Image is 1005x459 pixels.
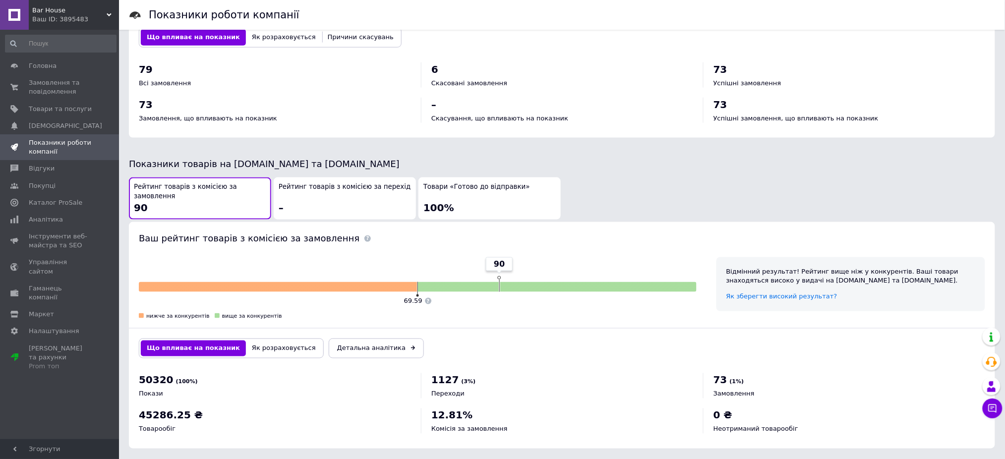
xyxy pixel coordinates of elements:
span: 6 [431,63,438,75]
span: Замовлення, що впливають на показник [139,115,277,122]
span: 0 ₴ [713,409,732,421]
span: 73 [713,99,727,111]
span: – [279,202,284,214]
span: Рейтинг товарів з комісією за перехід [279,182,411,192]
span: Комісія за замовлення [431,425,508,433]
span: (100%) [176,379,198,385]
span: Рейтинг товарів з комісією за замовлення [134,182,266,201]
span: Товари «Готово до відправки» [423,182,530,192]
h1: Показники роботи компанії [149,9,299,21]
span: (1%) [730,379,744,385]
span: – [431,99,436,111]
span: Управління сайтом [29,258,92,276]
span: Маркет [29,310,54,319]
span: Успішні замовлення, що впливають на показник [713,115,879,122]
span: 45286.25 ₴ [139,409,203,421]
span: Неотриманий товарообіг [713,425,798,433]
span: Покупці [29,181,56,190]
span: Аналітика [29,215,63,224]
span: Товарообіг [139,425,176,433]
span: 1127 [431,374,459,386]
span: 73 [713,374,727,386]
div: Відмінний результат! Рейтинг вище ніж у конкурентів. Ваші товари знаходяться високо у видачі на [... [726,267,975,285]
span: 90 [494,259,505,270]
span: 50320 [139,374,174,386]
span: Гаманець компанії [29,284,92,302]
span: Успішні замовлення [713,79,781,87]
span: Замовлення та повідомлення [29,78,92,96]
button: Як розраховується [246,29,322,45]
span: 73 [713,63,727,75]
span: Скасовані замовлення [431,79,507,87]
span: Показники роботи компанії [29,138,92,156]
span: Покази [139,390,163,398]
span: Всі замовлення [139,79,191,87]
span: Скасування, що впливають на показник [431,115,568,122]
button: Рейтинг товарів з комісією за замовлення90 [129,177,271,220]
button: Товари «Готово до відправки»100% [418,177,561,220]
span: Bar House [32,6,107,15]
span: 100% [423,202,454,214]
span: Головна [29,61,57,70]
span: 69.59 [404,297,422,305]
span: [DEMOGRAPHIC_DATA] [29,121,102,130]
span: Замовлення [713,390,755,398]
span: нижче за конкурентів [146,313,210,320]
button: Причини скасувань [322,29,400,45]
span: Ваш рейтинг товарів з комісією за замовлення [139,233,359,243]
div: Prom топ [29,362,92,371]
span: Переходи [431,390,465,398]
span: Інструменти веб-майстра та SEO [29,232,92,250]
span: 79 [139,63,153,75]
button: Що впливає на показник [141,341,246,356]
span: 12.81% [431,409,473,421]
span: [PERSON_NAME] та рахунки [29,344,92,371]
button: Чат з покупцем [983,399,1003,418]
input: Пошук [5,35,117,53]
span: 90 [134,202,148,214]
div: Ваш ID: 3895483 [32,15,119,24]
button: Що впливає на показник [141,29,246,45]
span: вище за конкурентів [222,313,282,320]
span: Налаштування [29,327,79,336]
span: Товари та послуги [29,105,92,114]
a: Детальна аналітика [329,339,424,358]
span: Показники товарів на [DOMAIN_NAME] та [DOMAIN_NAME] [129,159,400,169]
span: Каталог ProSale [29,198,82,207]
a: Як зберегти високий результат? [726,293,837,300]
span: Відгуки [29,164,55,173]
button: Рейтинг товарів з комісією за перехід– [274,177,416,220]
span: (3%) [462,379,476,385]
button: Як розраховується [246,341,322,356]
span: 73 [139,99,153,111]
